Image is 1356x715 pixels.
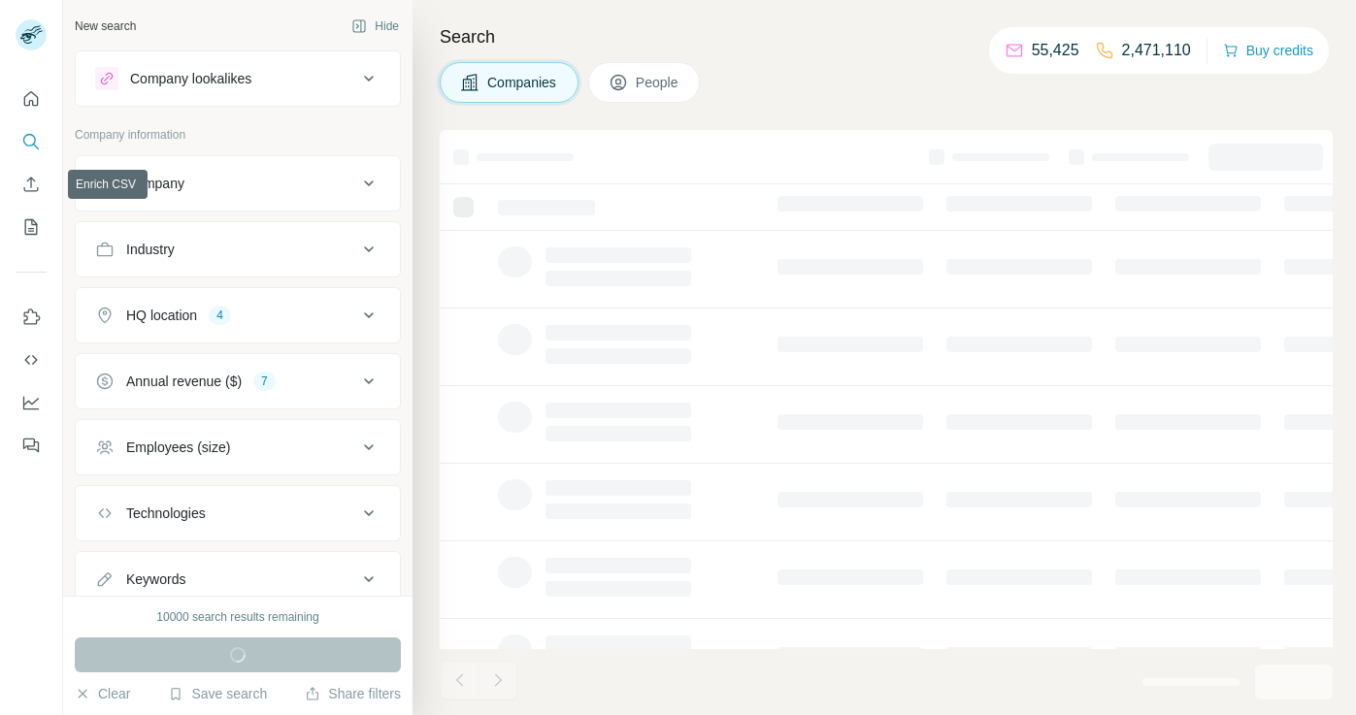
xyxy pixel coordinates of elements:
[76,226,400,273] button: Industry
[76,292,400,339] button: HQ location4
[636,73,680,92] span: People
[487,73,558,92] span: Companies
[76,160,400,207] button: Company
[76,556,400,602] button: Keywords
[126,438,230,457] div: Employees (size)
[1032,39,1079,62] p: 55,425
[126,240,175,259] div: Industry
[126,306,197,325] div: HQ location
[168,684,267,703] button: Save search
[16,428,47,463] button: Feedback
[75,126,401,144] p: Company information
[338,12,413,41] button: Hide
[126,174,184,193] div: Company
[253,373,276,390] div: 7
[126,569,185,589] div: Keywords
[16,167,47,202] button: Enrich CSV
[76,55,400,102] button: Company lookalikes
[1223,37,1313,64] button: Buy credits
[16,210,47,244] button: My lists
[16,300,47,335] button: Use Surfe on LinkedIn
[16,81,47,116] button: Quick start
[76,490,400,536] button: Technologies
[75,684,130,703] button: Clear
[305,684,401,703] button: Share filters
[440,23,1333,50] h4: Search
[209,307,231,324] div: 4
[76,424,400,471] button: Employees (size)
[76,358,400,405] button: Annual revenue ($)7
[75,17,136,35] div: New search
[1122,39,1191,62] p: 2,471,110
[16,385,47,420] button: Dashboard
[16,342,47,377] button: Use Surfe API
[126,504,206,523] div: Technologies
[156,608,318,626] div: 10000 search results remaining
[126,372,242,391] div: Annual revenue ($)
[130,69,251,88] div: Company lookalikes
[16,124,47,159] button: Search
